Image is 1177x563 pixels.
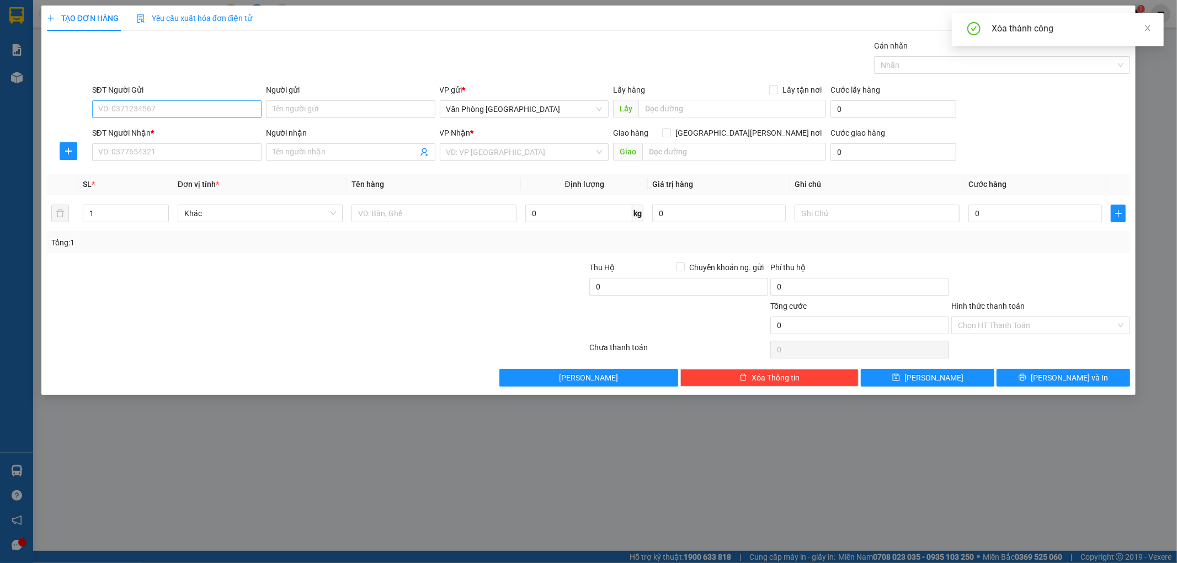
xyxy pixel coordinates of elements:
[652,180,693,189] span: Giá trị hàng
[997,369,1130,387] button: printer[PERSON_NAME] và In
[778,84,826,96] span: Lấy tận nơi
[178,180,219,189] span: Đơn vị tính
[968,180,1006,189] span: Cước hàng
[613,128,648,137] span: Giao hàng
[795,205,960,222] input: Ghi Chú
[874,41,908,50] label: Gán nhãn
[266,84,435,96] div: Người gửi
[992,22,1151,35] div: Xóa thành công
[499,369,678,387] button: [PERSON_NAME]
[92,127,262,139] div: SĐT Người Nhận
[770,261,949,278] div: Phí thu hộ
[589,341,770,361] div: Chưa thanh toán
[60,142,77,160] button: plus
[51,237,454,249] div: Tổng: 1
[1111,205,1126,222] button: plus
[266,127,435,139] div: Người nhận
[117,74,211,85] span: BXTTDN1510250049
[1111,209,1125,218] span: plus
[589,263,615,272] span: Thu Hộ
[830,100,956,118] input: Cước lấy hàng
[830,128,885,137] label: Cước giao hàng
[613,100,638,117] span: Lấy
[351,205,516,222] input: VD: Bàn, Ghế
[830,85,880,94] label: Cước lấy hàng
[351,180,384,189] span: Tên hàng
[830,143,956,161] input: Cước giao hàng
[446,101,603,117] span: Văn Phòng Đà Nẵng
[739,373,747,382] span: delete
[680,369,859,387] button: deleteXóa Thông tin
[440,128,471,137] span: VP Nhận
[1019,373,1026,382] span: printer
[861,369,994,387] button: save[PERSON_NAME]
[83,48,115,69] span: 0906 477 911
[652,205,786,222] input: 0
[83,71,116,106] strong: PHIẾU BIÊN NHẬN
[92,84,262,96] div: SĐT Người Gửi
[951,302,1025,310] label: Hình thức thanh toán
[685,261,768,274] span: Chuyển khoản ng. gửi
[770,302,807,310] span: Tổng cước
[642,143,826,160] input: Dọc đường
[632,205,643,222] span: kg
[136,14,253,23] span: Yêu cầu xuất hóa đơn điện tử
[51,205,69,222] button: delete
[967,22,981,37] span: check-circle
[5,47,82,86] img: logo
[1105,6,1136,36] button: Close
[184,205,336,222] span: Khác
[83,180,92,189] span: SL
[790,174,964,195] th: Ghi chú
[671,127,826,139] span: [GEOGRAPHIC_DATA][PERSON_NAME] nơi
[47,14,119,23] span: TẠO ĐƠN HÀNG
[904,372,963,384] span: [PERSON_NAME]
[1144,24,1152,32] span: close
[420,148,429,157] span: user-add
[84,10,115,46] strong: Nhà xe QUỐC ĐẠT
[613,143,642,160] span: Giao
[892,373,900,382] span: save
[60,147,77,156] span: plus
[752,372,800,384] span: Xóa Thông tin
[440,84,609,96] div: VP gửi
[1031,372,1108,384] span: [PERSON_NAME] và In
[638,100,826,117] input: Dọc đường
[136,14,145,23] img: icon
[565,180,604,189] span: Định lượng
[47,14,55,22] span: plus
[613,85,645,94] span: Lấy hàng
[559,372,618,384] span: [PERSON_NAME]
